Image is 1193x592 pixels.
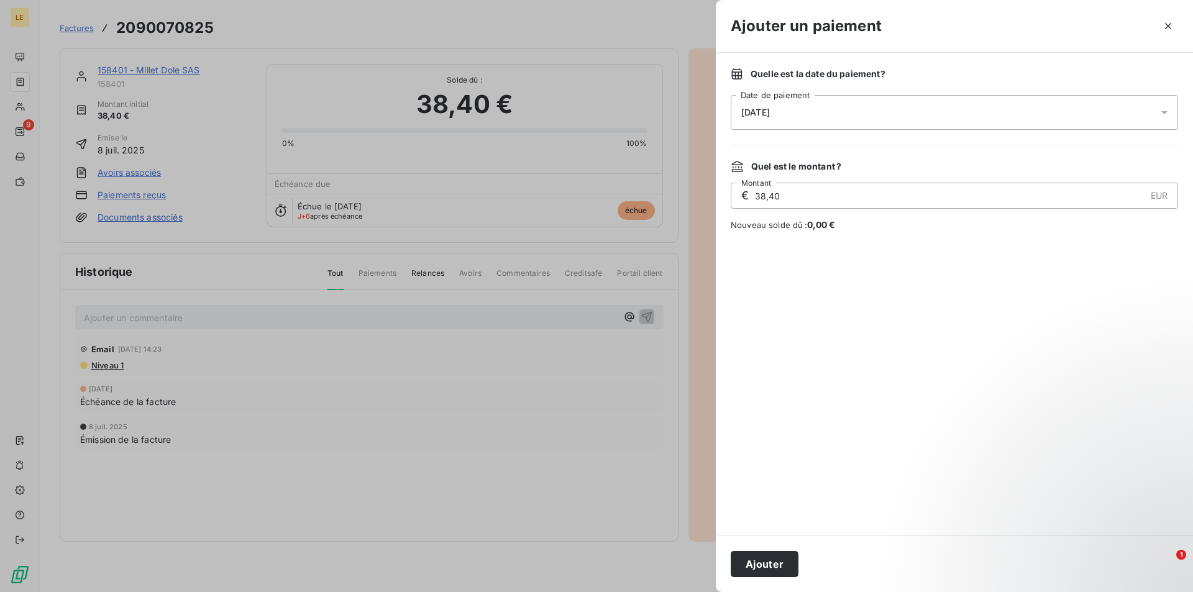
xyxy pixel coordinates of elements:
iframe: Intercom notifications message [944,471,1193,558]
iframe: Intercom live chat [1151,550,1181,580]
span: Nouveau solde dû : [731,219,1178,231]
button: Ajouter [731,551,798,577]
span: Quel est le montant ? [751,160,841,173]
span: 1 [1176,550,1186,560]
span: 0,00 € [807,219,836,230]
span: Quelle est la date du paiement ? [751,68,885,80]
h3: Ajouter un paiement [731,15,882,37]
span: [DATE] [741,107,770,117]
